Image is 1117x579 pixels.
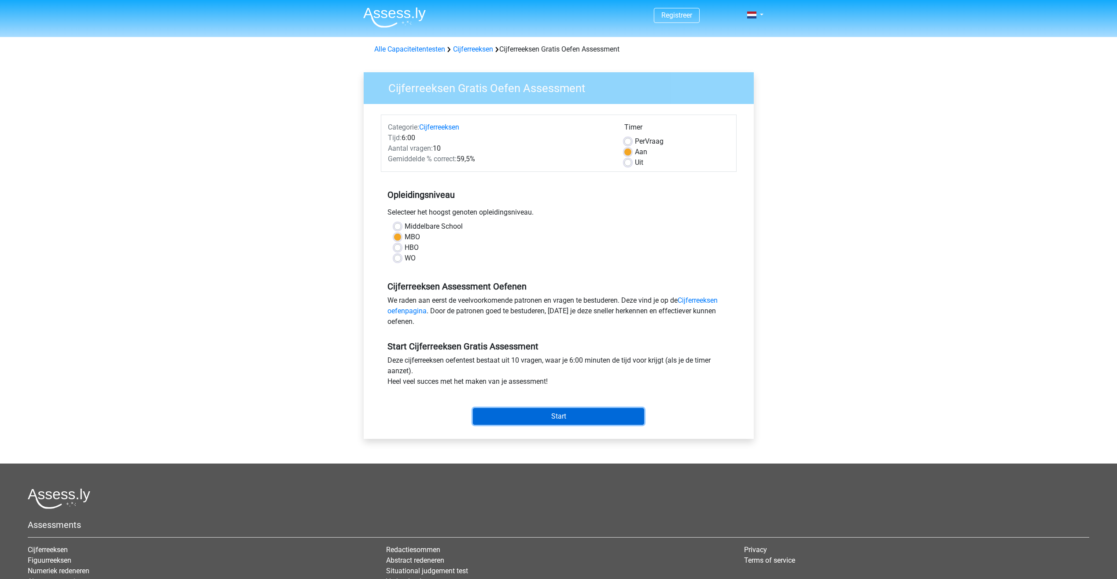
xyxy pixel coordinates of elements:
[473,408,644,425] input: Start
[405,242,419,253] label: HBO
[635,137,645,145] span: Per
[371,44,747,55] div: Cijferreeksen Gratis Oefen Assessment
[388,123,419,131] span: Categorie:
[386,567,468,575] a: Situational judgement test
[28,556,71,564] a: Figuurreeksen
[405,253,416,264] label: WO
[381,154,618,164] div: 59,5%
[419,123,459,131] a: Cijferreeksen
[405,232,420,242] label: MBO
[374,45,445,53] a: Alle Capaciteitentesten
[28,567,89,575] a: Numeriek redeneren
[381,295,737,330] div: We raden aan eerst de veelvoorkomende patronen en vragen te bestuderen. Deze vind je op de . Door...
[386,546,440,554] a: Redactiesommen
[635,157,643,168] label: Uit
[387,281,730,292] h5: Cijferreeksen Assessment Oefenen
[387,341,730,352] h5: Start Cijferreeksen Gratis Assessment
[661,11,692,19] a: Registreer
[381,355,737,390] div: Deze cijferreeksen oefentest bestaat uit 10 vragen, waar je 6:00 minuten de tijd voor krijgt (als...
[405,221,463,232] label: Middelbare School
[28,488,90,509] img: Assessly logo
[453,45,493,53] a: Cijferreeksen
[635,147,647,157] label: Aan
[388,144,433,152] span: Aantal vragen:
[635,136,664,147] label: Vraag
[388,134,402,142] span: Tijd:
[28,520,1089,530] h5: Assessments
[378,78,747,95] h3: Cijferreeksen Gratis Oefen Assessment
[744,556,795,564] a: Terms of service
[363,7,426,28] img: Assessly
[28,546,68,554] a: Cijferreeksen
[388,155,457,163] span: Gemiddelde % correct:
[386,556,444,564] a: Abstract redeneren
[381,133,618,143] div: 6:00
[744,546,767,554] a: Privacy
[381,207,737,221] div: Selecteer het hoogst genoten opleidingsniveau.
[624,122,730,136] div: Timer
[387,186,730,204] h5: Opleidingsniveau
[381,143,618,154] div: 10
